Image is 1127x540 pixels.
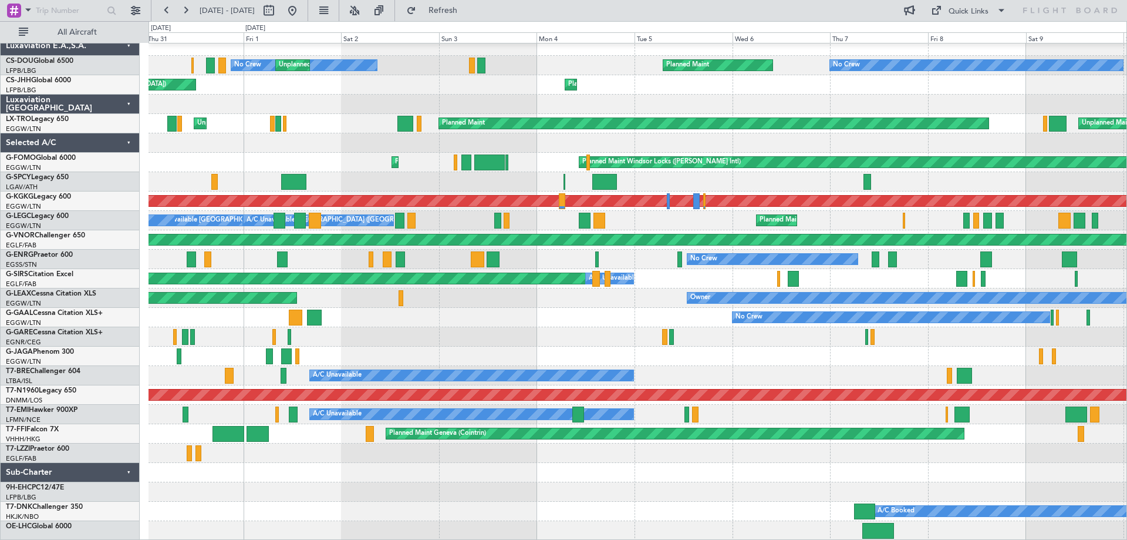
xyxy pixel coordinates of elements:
div: Planned Maint Geneva (Cointrin) [389,425,486,442]
a: G-SPCYLegacy 650 [6,174,69,181]
a: T7-DNKChallenger 350 [6,504,83,511]
div: Fri 8 [928,32,1026,43]
span: OE-LHC [6,523,32,530]
div: Sun 3 [439,32,537,43]
a: LFPB/LBG [6,86,36,95]
a: G-JAGAPhenom 300 [6,348,74,355]
a: G-LEGCLegacy 600 [6,213,69,220]
button: All Aircraft [13,23,127,42]
a: LFMN/NCE [6,415,41,424]
a: LFPB/LBG [6,493,36,502]
a: EGGW/LTN [6,125,41,133]
div: A/C Unavailable [313,367,362,384]
span: [DATE] - [DATE] [200,5,255,16]
span: G-LEAX [6,290,31,297]
span: Refresh [419,6,468,15]
a: G-GAALCessna Citation XLS+ [6,310,103,317]
div: Sat 9 [1026,32,1124,43]
div: Fri 1 [244,32,342,43]
div: Planned Maint [666,56,709,74]
span: LX-TRO [6,116,31,123]
div: Planned Maint [GEOGRAPHIC_DATA] ([GEOGRAPHIC_DATA]) [760,212,944,229]
span: G-SPCY [6,174,31,181]
a: LGAV/ATH [6,183,38,192]
span: 9H-EHC [6,484,32,491]
a: G-LEAXCessna Citation XLS [6,290,96,297]
a: T7-BREChallenger 604 [6,368,80,375]
a: DNMM/LOS [6,396,42,405]
a: EGGW/LTN [6,222,41,230]
div: Planned Maint [GEOGRAPHIC_DATA] [395,153,507,171]
a: EGGW/LTN [6,318,41,327]
div: Unplanned Maint [GEOGRAPHIC_DATA] ([GEOGRAPHIC_DATA]) [279,56,472,74]
input: Trip Number [36,2,103,19]
span: All Aircraft [31,28,124,36]
div: [DATE] [151,24,171,33]
a: LTBA/ISL [6,377,32,385]
a: T7-EMIHawker 900XP [6,407,77,414]
span: G-KGKG [6,193,33,200]
a: T7-N1960Legacy 650 [6,387,76,394]
div: Tue 5 [635,32,733,43]
div: No Crew [735,308,762,326]
span: CS-JHH [6,77,31,84]
span: G-SIRS [6,271,28,278]
a: EGLF/FAB [6,241,36,250]
span: T7-DNK [6,504,32,511]
div: Owner [690,289,710,307]
span: T7-FFI [6,426,26,433]
span: G-VNOR [6,232,35,239]
a: LFPB/LBG [6,66,36,75]
a: G-VNORChallenger 650 [6,232,85,239]
div: A/C Unavailable [GEOGRAPHIC_DATA] ([GEOGRAPHIC_DATA]) [247,212,437,229]
a: T7-LZZIPraetor 600 [6,445,69,452]
a: EGNR/CEG [6,338,41,347]
a: LX-TROLegacy 650 [6,116,69,123]
a: EGGW/LTN [6,299,41,308]
span: G-ENRG [6,251,33,259]
a: CS-DOUGlobal 6500 [6,58,73,65]
span: T7-LZZI [6,445,30,452]
span: G-FOMO [6,155,36,162]
div: Planned Maint [442,115,485,132]
a: G-ENRGPraetor 600 [6,251,73,259]
span: T7-BRE [6,368,30,375]
a: G-GARECessna Citation XLS+ [6,329,103,336]
div: Quick Links [949,6,988,18]
a: T7-FFIFalcon 7X [6,426,59,433]
div: Sat 2 [341,32,439,43]
div: Thu 31 [146,32,244,43]
div: Planned Maint [GEOGRAPHIC_DATA] ([GEOGRAPHIC_DATA]) [568,76,753,93]
div: [DATE] [245,24,265,33]
a: G-KGKGLegacy 600 [6,193,71,200]
div: Planned Maint Windsor Locks ([PERSON_NAME] Intl) [582,153,741,171]
a: 9H-EHCPC12/47E [6,484,64,491]
span: G-GARE [6,329,33,336]
a: EGLF/FAB [6,280,36,289]
button: Refresh [401,1,471,20]
a: EGGW/LTN [6,163,41,172]
span: T7-EMI [6,407,29,414]
div: Unplanned Maint [GEOGRAPHIC_DATA] ([GEOGRAPHIC_DATA]) [197,115,390,132]
div: Wed 6 [733,32,831,43]
span: T7-N1960 [6,387,39,394]
a: VHHH/HKG [6,435,41,444]
div: A/C Unavailable [313,405,362,423]
div: A/C Unavailable [589,270,637,287]
div: A/C Booked [878,502,915,520]
div: Thu 7 [830,32,928,43]
a: CS-JHHGlobal 6000 [6,77,71,84]
div: No Crew [690,250,717,268]
div: No Crew [833,56,860,74]
a: EGLF/FAB [6,454,36,463]
a: G-SIRSCitation Excel [6,271,73,278]
span: G-LEGC [6,213,31,220]
div: No Crew [234,56,261,74]
a: EGGW/LTN [6,357,41,366]
a: EGGW/LTN [6,202,41,211]
span: G-JAGA [6,348,33,355]
span: CS-DOU [6,58,33,65]
a: HKJK/NBO [6,512,39,521]
a: OE-LHCGlobal 6000 [6,523,72,530]
button: Quick Links [925,1,1012,20]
